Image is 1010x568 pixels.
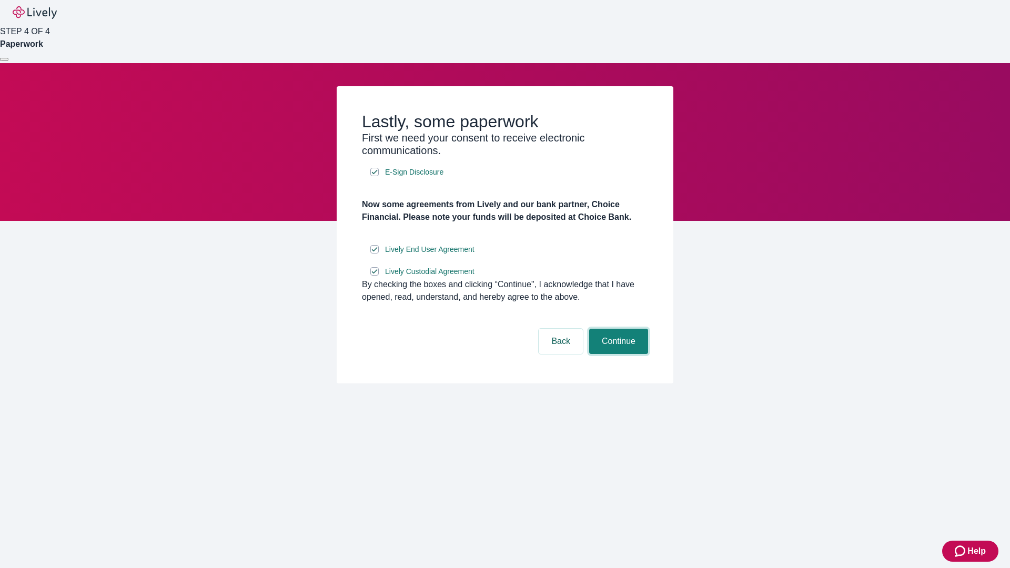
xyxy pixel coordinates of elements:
a: e-sign disclosure document [383,243,477,256]
span: Help [967,545,986,557]
svg: Zendesk support icon [955,545,967,557]
button: Back [539,329,583,354]
span: Lively End User Agreement [385,244,474,255]
span: Lively Custodial Agreement [385,266,474,277]
h2: Lastly, some paperwork [362,111,648,131]
a: e-sign disclosure document [383,265,477,278]
div: By checking the boxes and clicking “Continue", I acknowledge that I have opened, read, understand... [362,278,648,303]
h3: First we need your consent to receive electronic communications. [362,131,648,157]
button: Continue [589,329,648,354]
button: Zendesk support iconHelp [942,541,998,562]
span: E-Sign Disclosure [385,167,443,178]
a: e-sign disclosure document [383,166,446,179]
img: Lively [13,6,57,19]
h4: Now some agreements from Lively and our bank partner, Choice Financial. Please note your funds wi... [362,198,648,224]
